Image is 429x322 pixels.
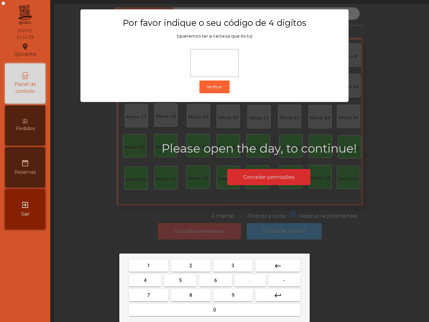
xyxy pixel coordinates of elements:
button: 9 [213,289,253,301]
button: 2 [171,260,210,272]
span: 0 [213,307,216,313]
button: 1 [129,260,168,272]
mat-icon: keyboard_backspace [274,262,282,270]
button: . [235,274,266,286]
span: - [283,278,285,283]
button: 8 [171,289,210,301]
button: 5 [164,274,196,286]
button: Verificar [199,80,230,93]
span: 9 [232,292,234,298]
span: 1 [147,263,150,268]
h3: Por favor indique o seu código de 4 digítos [94,17,335,28]
span: 7 [147,292,150,298]
button: 3 [213,260,253,272]
span: 4 [144,278,146,283]
span: 6 [214,278,217,283]
button: - [268,274,300,286]
button: 7 [129,289,168,301]
mat-icon: keyboard_return [274,291,282,300]
span: (queremos ter a certeza que és tu) [177,34,252,39]
button: 4 [129,274,161,286]
span: . [249,278,251,283]
button: 6 [199,274,232,286]
span: 2 [189,263,192,268]
button: 0 [129,304,300,316]
span: 8 [189,292,192,298]
span: 5 [179,278,182,283]
span: 3 [232,263,234,268]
